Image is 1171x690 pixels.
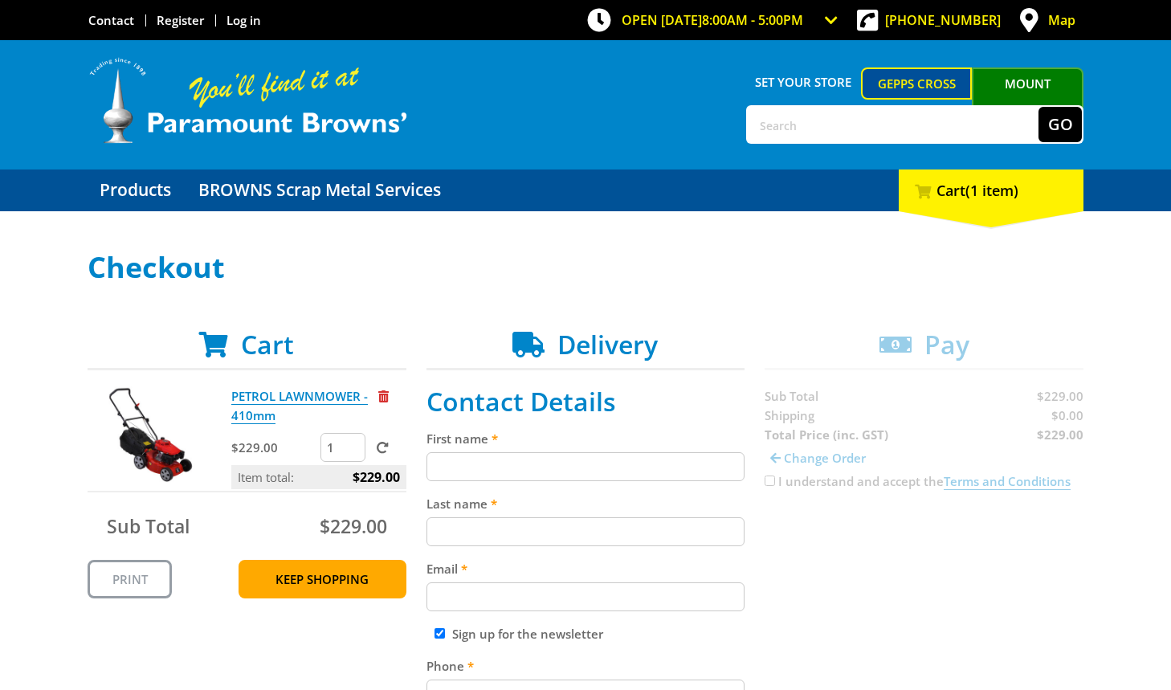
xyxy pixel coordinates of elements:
[103,386,199,483] img: PETROL LAWNMOWER - 410mm
[1038,107,1082,142] button: Go
[426,517,745,546] input: Please enter your last name.
[88,560,172,598] a: Print
[557,327,658,361] span: Delivery
[241,327,294,361] span: Cart
[186,169,453,211] a: Go to the BROWNS Scrap Metal Services page
[231,465,406,489] p: Item total:
[107,513,190,539] span: Sub Total
[378,388,389,404] a: Remove from cart
[426,452,745,481] input: Please enter your first name.
[320,513,387,539] span: $229.00
[426,582,745,611] input: Please enter your email address.
[702,11,803,29] span: 8:00am - 5:00pm
[353,465,400,489] span: $229.00
[88,251,1083,284] h1: Checkout
[965,181,1018,200] span: (1 item)
[88,169,183,211] a: Go to the Products page
[861,67,973,100] a: Gepps Cross
[231,438,317,457] p: $229.00
[231,388,368,424] a: PETROL LAWNMOWER - 410mm
[426,656,745,676] label: Phone
[226,12,261,28] a: Log in
[426,386,745,417] h2: Contact Details
[426,429,745,448] label: First name
[157,12,204,28] a: Go to the registration page
[972,67,1083,129] a: Mount [PERSON_NAME]
[239,560,406,598] a: Keep Shopping
[88,56,409,145] img: Paramount Browns'
[452,626,603,642] label: Sign up for the newsletter
[746,67,861,96] span: Set your store
[899,169,1083,211] div: Cart
[426,494,745,513] label: Last name
[748,107,1038,142] input: Search
[426,559,745,578] label: Email
[88,12,134,28] a: Go to the Contact page
[622,11,803,29] span: OPEN [DATE]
